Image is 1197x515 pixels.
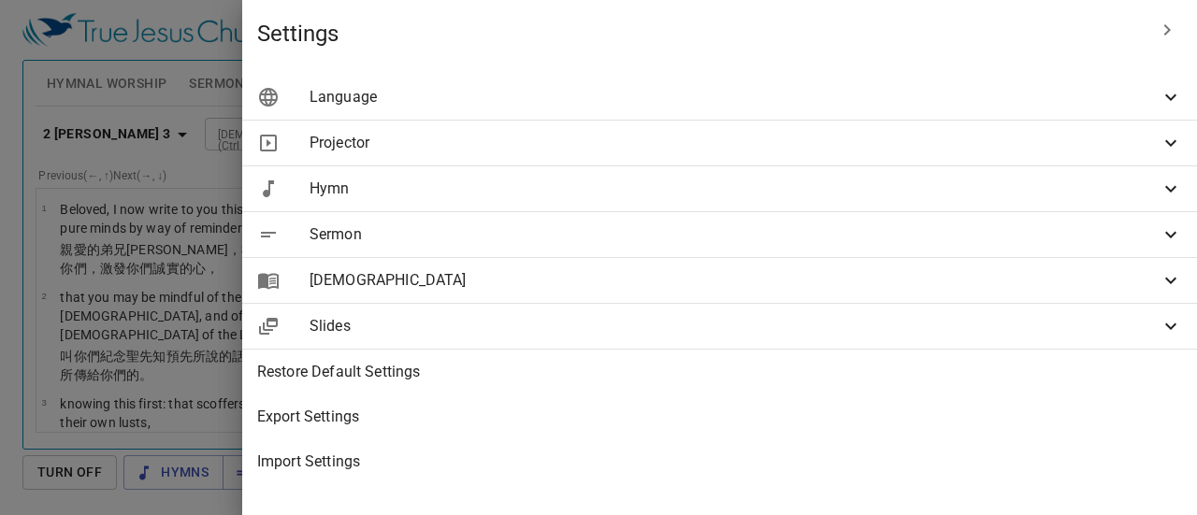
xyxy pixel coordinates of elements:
[242,304,1197,349] div: Slides
[242,258,1197,303] div: [DEMOGRAPHIC_DATA]
[310,132,1160,154] span: Projector
[310,178,1160,200] span: Hymn
[242,212,1197,257] div: Sermon
[242,121,1197,165] div: Projector
[242,394,1197,439] div: Export Settings
[310,269,1160,292] span: [DEMOGRAPHIC_DATA]
[310,223,1160,246] span: Sermon
[310,315,1160,337] span: Slides
[257,361,1182,383] span: Restore Default Settings
[257,406,1182,428] span: Export Settings
[242,350,1197,394] div: Restore Default Settings
[242,75,1197,120] div: Language
[257,451,1182,473] span: Import Settings
[310,86,1160,108] span: Language
[242,439,1197,484] div: Import Settings
[242,166,1197,211] div: Hymn
[257,19,1145,49] span: Settings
